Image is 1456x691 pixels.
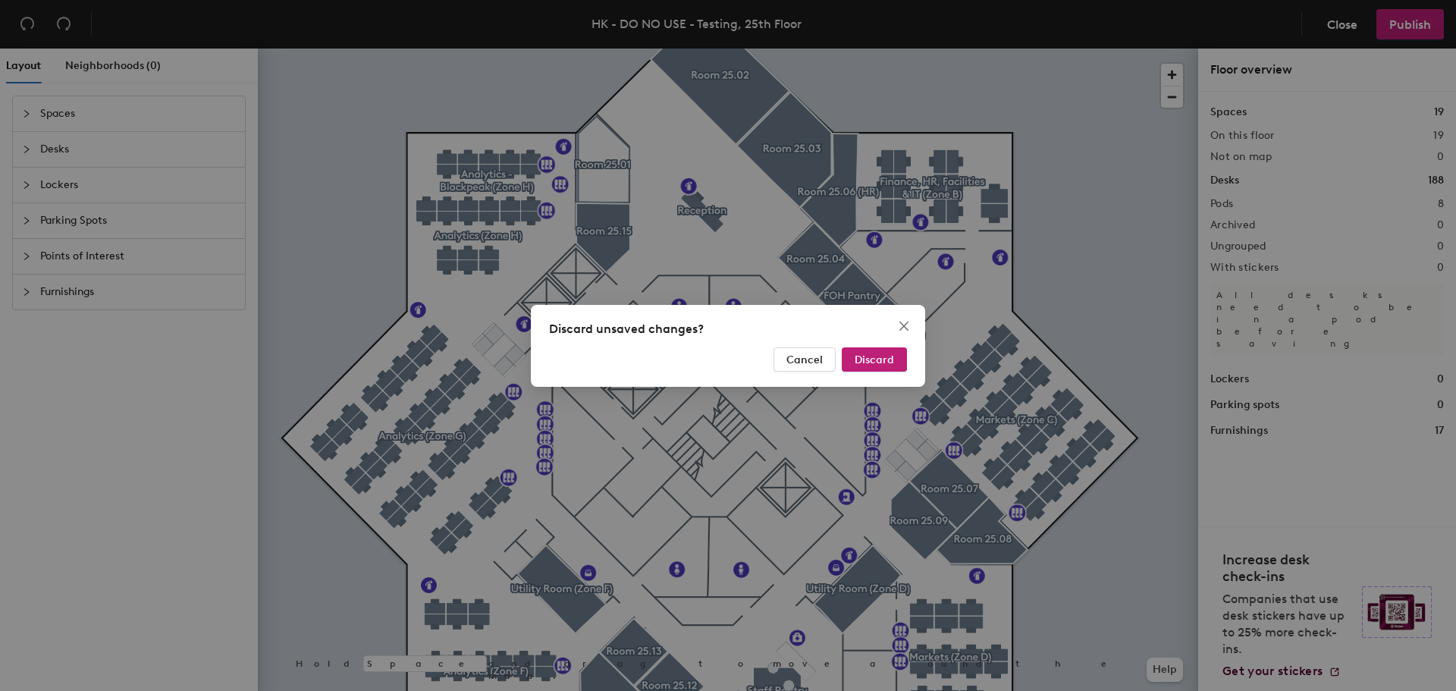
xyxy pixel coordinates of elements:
span: close [898,320,910,332]
div: Discard unsaved changes? [549,320,907,338]
button: Discard [842,347,907,372]
span: Cancel [786,353,823,366]
span: Discard [855,353,894,366]
button: Close [892,314,916,338]
button: Cancel [773,347,836,372]
span: Close [892,320,916,332]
